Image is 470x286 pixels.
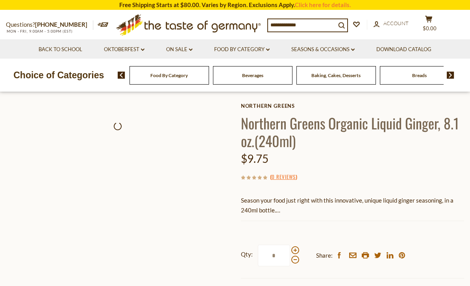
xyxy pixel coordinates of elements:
a: 0 Reviews [272,173,296,181]
a: Seasons & Occasions [291,45,355,54]
span: Account [383,20,409,26]
span: $9.75 [241,152,268,165]
input: Qty: [258,245,290,266]
a: Breads [412,72,427,78]
a: Baking, Cakes, Desserts [311,72,361,78]
a: Oktoberfest [104,45,144,54]
span: $0.00 [423,25,437,31]
a: [PHONE_NUMBER] [35,21,87,28]
p: Questions? [6,20,93,30]
a: Northern Greens [241,103,464,109]
img: previous arrow [118,72,125,79]
a: Food By Category [150,72,188,78]
span: ( ) [270,173,297,181]
span: MON - FRI, 9:00AM - 5:00PM (EST) [6,29,73,33]
a: On Sale [166,45,192,54]
a: Back to School [39,45,82,54]
a: Food By Category [214,45,270,54]
span: Share: [316,251,333,260]
a: Account [374,19,409,28]
h1: Northern Greens Organic Liquid Ginger, 8.1 oz.(240ml) [241,114,464,149]
p: Season your food just right with this innovative, unique liquid ginger seasoning, in a 240ml bottle. [241,196,464,215]
img: next arrow [447,72,454,79]
a: Beverages [242,72,263,78]
strong: Qty: [241,249,253,259]
a: Download Catalog [376,45,431,54]
button: $0.00 [417,15,440,35]
a: Click here for details. [295,1,351,8]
